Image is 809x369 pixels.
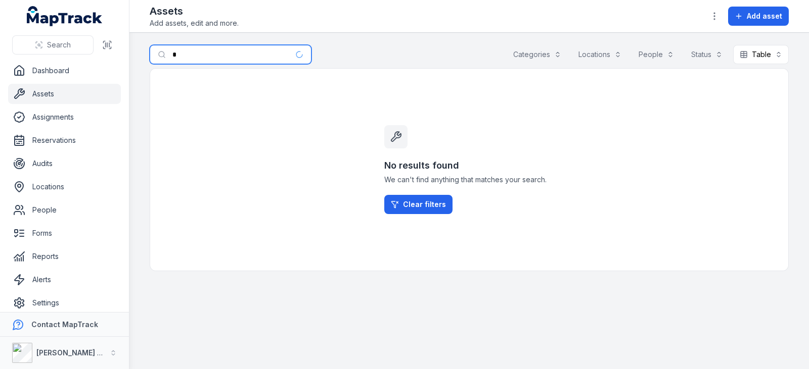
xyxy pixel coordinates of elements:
span: Search [47,40,71,50]
a: Reports [8,246,121,267]
a: People [8,200,121,220]
span: We can't find anything that matches your search. [384,175,554,185]
a: Forms [8,223,121,243]
button: People [632,45,681,64]
span: Add assets, edit and more. [150,18,239,28]
strong: Contact MapTrack [31,320,98,329]
a: Dashboard [8,61,121,81]
a: Alerts [8,270,121,290]
button: Add asset [728,7,789,26]
button: Categories [507,45,568,64]
a: Locations [8,177,121,197]
a: Assignments [8,107,121,127]
a: Clear filters [384,195,453,214]
span: Add asset [747,11,782,21]
button: Locations [572,45,628,64]
a: Audits [8,153,121,174]
button: Search [12,35,94,55]
button: Table [733,45,789,64]
strong: [PERSON_NAME] Group [36,348,119,357]
h2: Assets [150,4,239,18]
button: Status [685,45,729,64]
a: Reservations [8,130,121,150]
a: MapTrack [27,6,103,26]
a: Settings [8,293,121,313]
a: Assets [8,84,121,104]
h3: No results found [384,159,554,173]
